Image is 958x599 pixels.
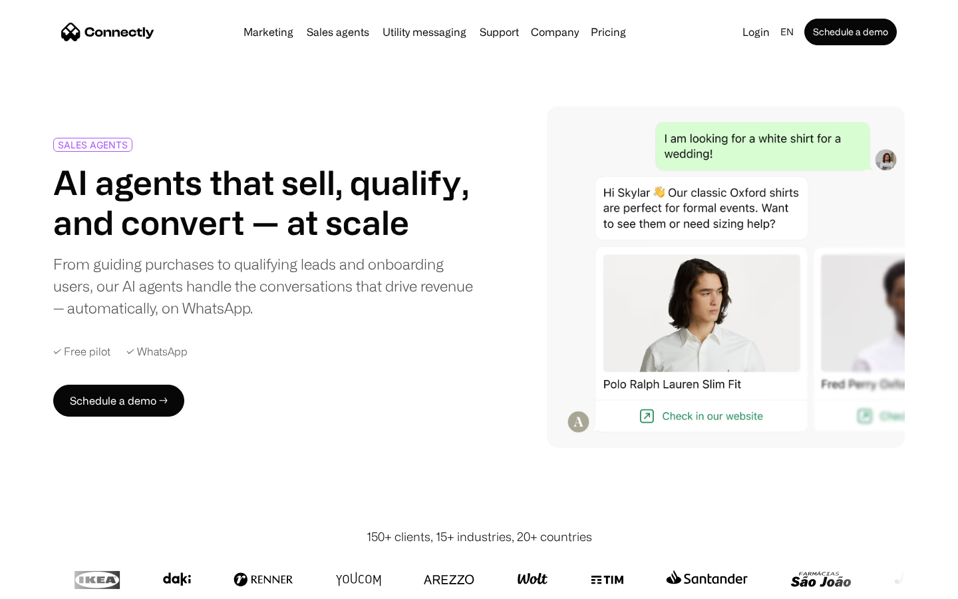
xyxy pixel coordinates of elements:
[27,576,80,594] ul: Language list
[737,23,775,41] a: Login
[53,162,474,242] h1: AI agents that sell, qualify, and convert — at scale
[585,27,631,37] a: Pricing
[58,140,128,150] div: SALES AGENTS
[377,27,472,37] a: Utility messaging
[301,27,375,37] a: Sales agents
[53,385,184,417] a: Schedule a demo →
[367,528,592,546] div: 150+ clients, 15+ industries, 20+ countries
[780,23,794,41] div: en
[474,27,524,37] a: Support
[238,27,299,37] a: Marketing
[13,574,80,594] aside: Language selected: English
[53,345,110,358] div: ✓ Free pilot
[126,345,188,358] div: ✓ WhatsApp
[531,23,579,41] div: Company
[53,253,474,319] div: From guiding purchases to qualifying leads and onboarding users, our AI agents handle the convers...
[804,19,897,45] a: Schedule a demo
